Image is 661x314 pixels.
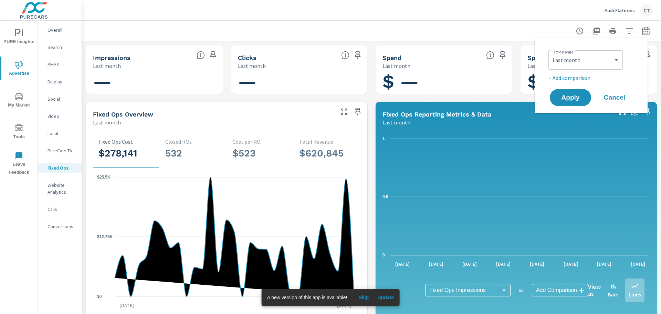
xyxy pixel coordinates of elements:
p: PureCars TV [48,147,76,154]
span: Add Comparison [536,287,577,294]
h1: — [238,70,361,93]
button: Select Date Range [639,24,653,38]
p: Local [48,130,76,137]
text: $12.75K [97,234,113,239]
span: The number of times an ad was clicked by a consumer. [341,51,349,59]
p: Last month [382,62,410,70]
text: 0 [382,253,385,257]
h3: 532 [165,148,221,159]
p: Last month [238,62,266,70]
span: Advertise [2,61,35,78]
p: Last month [93,62,121,70]
div: Fixed Ops Impressions [425,284,511,296]
span: Skip [355,294,372,301]
h5: Clicks [238,54,256,61]
div: nav menu [0,21,38,179]
h3: $523 [232,148,288,159]
h1: $ — [382,70,505,93]
span: Apply [557,94,584,101]
div: Display [38,77,82,87]
h1: $0.00 [527,70,650,93]
button: Make Fullscreen [338,106,349,117]
p: [DATE] [424,261,448,267]
h6: View as [588,283,601,297]
p: Audi Flatirons [605,7,635,13]
div: Search [38,42,82,52]
text: $0 [97,294,102,299]
p: Cost per RO [232,139,288,145]
p: [DATE] [525,261,549,267]
span: PURE Insights [2,29,35,46]
span: Update [377,294,394,301]
p: Website Analytics [48,182,76,195]
button: Print Report [606,24,620,38]
p: Social [48,95,76,102]
h5: Impressions [93,54,130,61]
p: Last month [93,118,121,126]
text: 1 [382,136,385,141]
p: Search [48,44,76,51]
p: Display [48,78,76,85]
span: Save this to your personalized report [352,50,363,61]
p: vs [511,287,532,293]
span: My Market [2,92,35,109]
p: Lines [629,290,641,298]
button: Skip [353,292,375,303]
span: The amount of money spent on advertising during the period. [486,51,494,59]
p: [DATE] [559,261,583,267]
p: [DATE] [626,261,650,267]
button: Apply [550,89,591,106]
p: PMAX [48,61,76,68]
div: PureCars TV [38,145,82,156]
span: Fixed Ops Impressions [429,287,486,294]
div: PMAX [38,59,82,70]
h5: Fixed Ops Overview [93,111,153,118]
text: $25.5K [97,175,111,180]
button: Cancel [594,89,635,106]
p: Last month [527,62,555,70]
p: Last month [382,118,410,126]
p: Video [48,113,76,120]
p: Closed ROs [165,139,221,145]
span: Save this to your personalized report [352,106,363,117]
span: Tools [2,124,35,141]
div: Add Comparison [532,284,588,296]
h3: $620,845 [299,148,355,159]
div: Fixed Ops [38,163,82,173]
h3: $278,141 [98,148,154,159]
span: Save this to your personalized report [208,50,219,61]
p: Bars [608,290,618,298]
p: Overall [48,27,76,33]
div: Video [38,111,82,121]
p: Calls [48,206,76,213]
div: Overall [38,25,82,35]
div: Conversions [38,221,82,232]
h5: Fixed Ops Reporting Metrics & Data [382,111,491,118]
h5: Spend Per Repair Order [527,54,599,61]
span: Cancel [601,94,628,101]
p: [DATE] [458,261,482,267]
span: The number of times an ad was shown on your behalf. [197,51,205,59]
span: A new version of this app is available! [267,295,347,300]
span: Leave Feedback [2,152,35,176]
div: Calls [38,204,82,214]
h5: Spend [382,54,401,61]
p: Total Revenue [299,139,355,145]
div: Website Analytics [38,180,82,197]
p: Fixed Ops Cost [98,139,154,145]
h1: — [93,70,216,93]
p: [DATE] [592,261,616,267]
p: [DATE] [115,302,139,309]
button: "Export Report to PDF" [589,24,603,38]
button: Update [375,292,397,303]
div: CT [640,4,653,17]
p: Fixed Ops [48,164,76,171]
p: + Add comparison [548,74,637,82]
span: Save this to your personalized report [497,50,508,61]
p: Conversions [48,223,76,230]
div: Local [38,128,82,139]
text: 0.5 [382,194,388,199]
p: [DATE] [390,261,415,267]
div: Social [38,94,82,104]
p: [DATE] [491,261,515,267]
